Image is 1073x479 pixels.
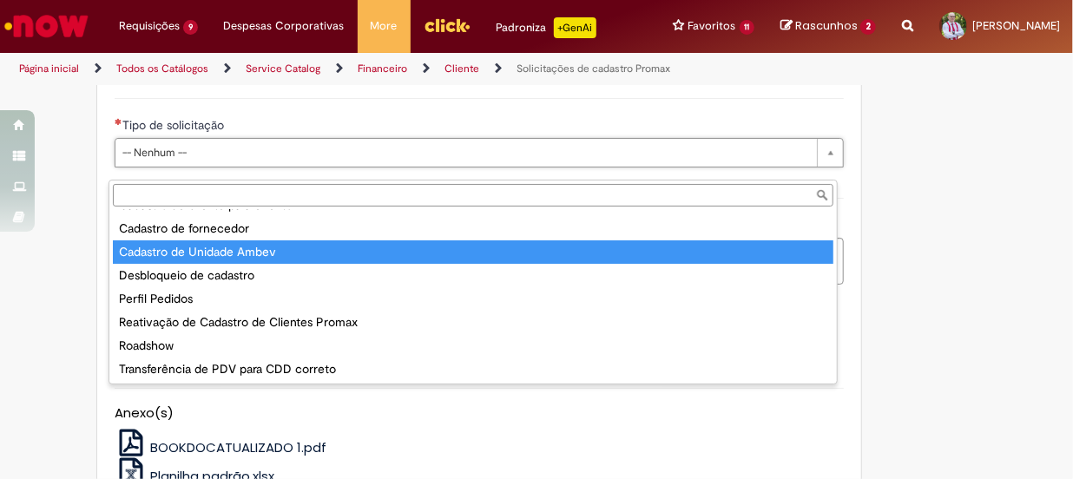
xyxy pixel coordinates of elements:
div: Transferência de PDV para CDD correto [113,358,833,381]
div: Cadastro de fornecedor [113,217,833,240]
div: Perfil Pedidos [113,287,833,311]
div: Reativação de Cadastro de Clientes Promax [113,311,833,334]
ul: Tipo de solicitação [109,210,837,384]
div: Cadastro de Unidade Ambev [113,240,833,264]
div: Desbloqueio de cadastro [113,264,833,287]
div: Roadshow [113,334,833,358]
